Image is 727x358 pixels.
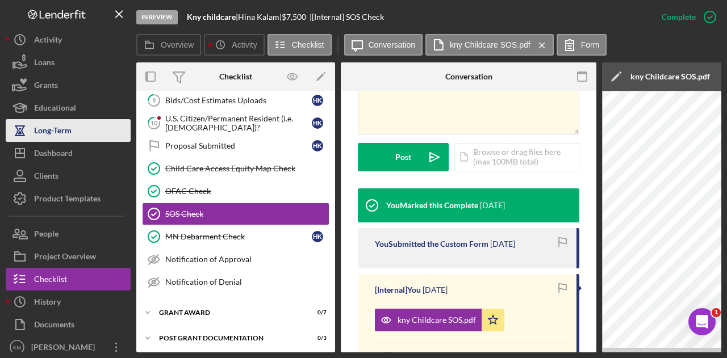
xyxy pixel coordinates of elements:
span: $7,500 [282,12,306,22]
button: Product Templates [6,187,131,210]
button: Documents [6,313,131,336]
button: Activity [204,34,264,56]
div: H K [312,231,323,242]
a: Notification of Approval [142,248,329,271]
div: H K [312,95,323,106]
div: OFAC Check [165,187,329,196]
div: Clients [34,165,59,190]
div: You Submitted the Custom Form [375,239,488,249]
div: Complete [662,6,696,28]
a: 10U.S. Citizen/Permanent Resident (i.e. [DEMOGRAPHIC_DATA])?HK [142,112,329,134]
label: Activity [232,40,257,49]
div: Product Templates [34,187,101,213]
button: Checklist [6,268,131,290]
div: Notification of Approval [165,255,329,264]
button: Long-Term [6,119,131,142]
div: Checklist [34,268,67,293]
div: Conversation [445,72,492,81]
div: H K [312,117,323,129]
a: SOS Check [142,203,329,225]
div: 0 / 3 [306,335,327,342]
div: Dashboard [34,142,73,167]
button: Activity [6,28,131,51]
div: Documents [34,313,74,339]
div: Hina Kalam | [238,12,282,22]
label: Overview [161,40,194,49]
div: Post [395,143,411,171]
button: kny Childcare SOS.pdf [375,309,504,331]
div: H K [312,140,323,151]
div: kny Childcare SOS.pdf [630,72,710,81]
div: Activity [34,28,62,54]
a: 9Bids/Cost Estimates UploadsHK [142,89,329,112]
button: Complete [650,6,721,28]
a: Proposal SubmittedHK [142,134,329,157]
button: People [6,222,131,245]
span: 1 [712,308,721,317]
a: Notification of Denial [142,271,329,293]
label: Conversation [369,40,416,49]
div: Checklist [219,72,252,81]
a: Child Care Access Equity Map Check [142,157,329,180]
div: Educational [34,96,76,122]
button: Conversation [344,34,423,56]
div: 0 / 7 [306,309,327,316]
div: | [Internal] SOS Check [310,12,384,22]
div: You Marked this Complete [386,201,478,210]
label: Checklist [292,40,324,49]
button: Educational [6,96,131,119]
label: Form [581,40,600,49]
time: 2025-08-14 15:57 [423,285,448,294]
div: SOS Check [165,209,329,218]
div: [Internal] You [375,285,421,294]
tspan: 9 [152,96,156,104]
button: Project Overview [6,245,131,268]
div: | [187,12,238,22]
div: Grants [34,74,58,99]
div: U.S. Citizen/Permanent Resident (i.e. [DEMOGRAPHIC_DATA])? [165,114,312,132]
div: People [34,222,59,248]
a: OFAC Check [142,180,329,203]
div: In Review [136,10,178,24]
div: Long-Term [34,119,72,145]
div: Bids/Cost Estimates Uploads [165,96,312,105]
button: Grants [6,74,131,96]
time: 2025-08-14 15:57 [490,239,515,249]
b: Kny childcare [187,12,236,22]
tspan: 10 [151,119,158,127]
div: Child Care Access Equity Map Check [165,164,329,173]
div: Grant Award [159,309,298,316]
time: 2025-08-14 15:57 [480,201,505,210]
iframe: Intercom live chat [688,308,716,335]
button: History [6,290,131,313]
button: kny Childcare SOS.pdf [425,34,554,56]
text: KM [13,344,21,351]
div: History [34,290,61,316]
div: Loans [34,51,55,77]
button: Overview [136,34,201,56]
div: Post Grant Documentation [159,335,298,342]
button: Dashboard [6,142,131,165]
a: MN Debarment CheckHK [142,225,329,248]
label: kny Childcare SOS.pdf [450,40,530,49]
div: kny Childcare SOS.pdf [398,315,476,325]
button: Clients [6,165,131,187]
div: MN Debarment Check [165,232,312,241]
button: Loans [6,51,131,74]
button: Post [358,143,449,171]
div: Notification of Denial [165,277,329,287]
div: Project Overview [34,245,96,271]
